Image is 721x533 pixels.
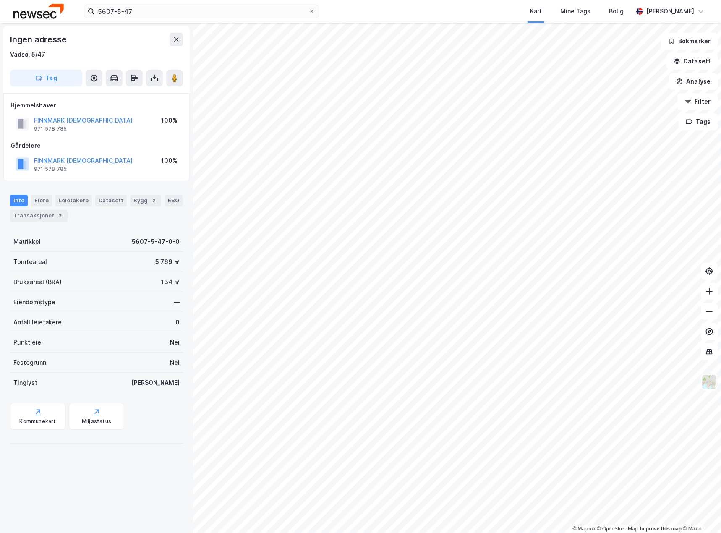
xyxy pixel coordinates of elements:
div: Ingen adresse [10,33,68,46]
div: 2 [56,212,64,220]
div: 5607-5-47-0-0 [132,237,180,247]
div: Bruksareal (BRA) [13,277,62,287]
button: Analyse [669,73,718,90]
input: Søk på adresse, matrikkel, gårdeiere, leietakere eller personer [94,5,308,18]
div: Eiere [31,195,52,206]
button: Tag [10,70,82,86]
button: Tags [679,113,718,130]
button: Filter [677,93,718,110]
div: Datasett [95,195,127,206]
div: Tomteareal [13,257,47,267]
div: 0 [175,317,180,327]
div: Bygg [130,195,161,206]
div: Antall leietakere [13,317,62,327]
div: Kommunekart [19,418,56,425]
div: [PERSON_NAME] [646,6,694,16]
div: 2 [149,196,158,205]
div: Nei [170,337,180,347]
div: Eiendomstype [13,297,55,307]
div: Hjemmelshaver [10,100,183,110]
div: 100% [161,156,178,166]
div: Mine Tags [560,6,590,16]
div: Kontrollprogram for chat [679,493,721,533]
a: Mapbox [572,526,596,532]
img: Z [701,374,717,390]
iframe: Chat Widget [679,493,721,533]
div: 100% [161,115,178,125]
div: Matrikkel [13,237,41,247]
button: Bokmerker [661,33,718,50]
div: Vadsø, 5/47 [10,50,45,60]
div: Punktleie [13,337,41,347]
a: OpenStreetMap [597,526,638,532]
div: 971 578 785 [34,166,67,172]
div: Kart [530,6,542,16]
div: 971 578 785 [34,125,67,132]
div: Tinglyst [13,378,37,388]
button: Datasett [666,53,718,70]
div: Gårdeiere [10,141,183,151]
div: 5 769 ㎡ [155,257,180,267]
div: Nei [170,358,180,368]
div: ESG [165,195,183,206]
div: — [174,297,180,307]
div: Leietakere [55,195,92,206]
div: Festegrunn [13,358,46,368]
div: Bolig [609,6,624,16]
div: Transaksjoner [10,210,68,222]
div: 134 ㎡ [161,277,180,287]
img: newsec-logo.f6e21ccffca1b3a03d2d.png [13,4,64,18]
div: Miljøstatus [82,418,111,425]
div: [PERSON_NAME] [131,378,180,388]
div: Info [10,195,28,206]
a: Improve this map [640,526,682,532]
